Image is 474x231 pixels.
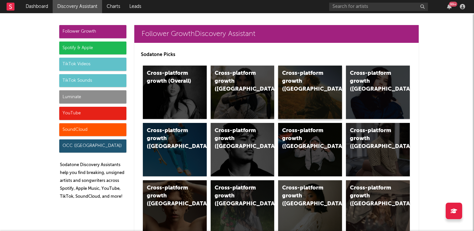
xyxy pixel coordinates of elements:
div: Cross-platform growth ([GEOGRAPHIC_DATA]) [147,184,192,208]
div: Cross-platform growth ([GEOGRAPHIC_DATA]) [350,127,395,151]
a: Follower GrowthDiscovery Assistant [134,25,419,43]
p: Sodatone Discovery Assistants help you find breaking, unsigned artists and songwriters across Spo... [60,161,126,201]
div: Luminate [59,90,126,103]
a: Cross-platform growth ([GEOGRAPHIC_DATA]) [346,123,410,176]
a: Cross-platform growth ([GEOGRAPHIC_DATA]) [346,66,410,119]
a: Cross-platform growth ([GEOGRAPHIC_DATA]) [143,123,207,176]
div: Cross-platform growth ([GEOGRAPHIC_DATA]) [282,184,327,208]
p: Sodatone Picks [141,51,412,59]
div: Cross-platform growth ([GEOGRAPHIC_DATA]) [215,127,259,151]
div: Follower Growth [59,25,126,38]
div: TikTok Sounds [59,74,126,87]
div: Cross-platform growth ([GEOGRAPHIC_DATA]) [215,70,259,93]
div: Cross-platform growth (Overall) [147,70,192,85]
a: Cross-platform growth ([GEOGRAPHIC_DATA]) [278,66,342,119]
div: SoundCloud [59,123,126,136]
input: Search for artists [329,3,428,11]
div: Cross-platform growth ([GEOGRAPHIC_DATA]) [215,184,259,208]
button: 99+ [447,4,452,9]
div: 99 + [449,2,457,7]
div: Cross-platform growth ([GEOGRAPHIC_DATA]) [282,70,327,93]
div: Spotify & Apple [59,42,126,55]
a: Cross-platform growth ([GEOGRAPHIC_DATA]/GSA) [278,123,342,176]
a: Cross-platform growth ([GEOGRAPHIC_DATA]) [211,123,275,176]
div: Cross-platform growth ([GEOGRAPHIC_DATA]) [147,127,192,151]
div: Cross-platform growth ([GEOGRAPHIC_DATA]) [350,70,395,93]
div: Cross-platform growth ([GEOGRAPHIC_DATA]/GSA) [282,127,327,151]
a: Cross-platform growth ([GEOGRAPHIC_DATA]) [211,66,275,119]
div: TikTok Videos [59,58,126,71]
a: Cross-platform growth (Overall) [143,66,207,119]
div: YouTube [59,107,126,120]
div: Cross-platform growth ([GEOGRAPHIC_DATA]) [350,184,395,208]
div: OCC ([GEOGRAPHIC_DATA]) [59,139,126,153]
